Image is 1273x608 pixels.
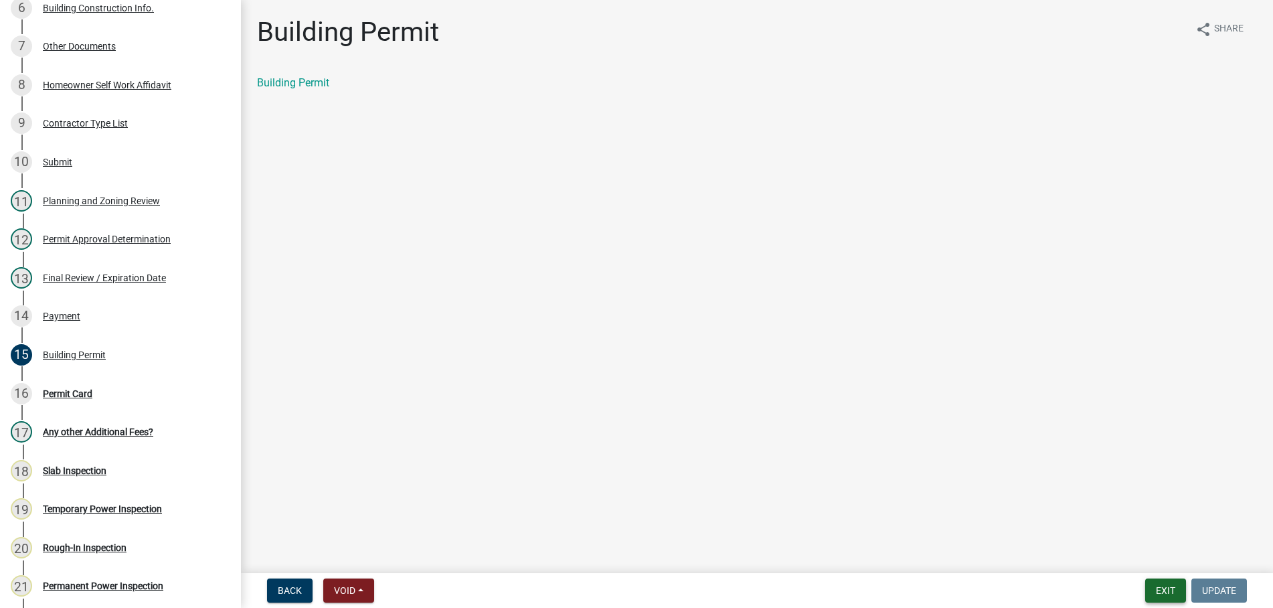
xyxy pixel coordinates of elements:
div: 10 [11,151,32,173]
div: Any other Additional Fees? [43,427,153,437]
button: Void [323,579,374,603]
div: 8 [11,74,32,96]
i: share [1195,21,1211,37]
div: Slab Inspection [43,466,106,475]
div: Permit Approval Determination [43,234,171,244]
button: shareShare [1185,16,1254,42]
button: Back [267,579,313,603]
div: Rough-In Inspection [43,543,126,552]
div: Planning and Zoning Review [43,196,160,206]
div: Building Construction Info. [43,3,154,13]
span: Share [1214,21,1244,37]
div: 21 [11,575,32,597]
div: 12 [11,228,32,250]
div: Homeowner Self Work Affidavit [43,80,171,90]
div: 14 [11,305,32,327]
button: Exit [1145,579,1186,603]
div: Payment [43,311,80,321]
a: Building Permit [257,76,329,89]
div: Submit [43,157,72,167]
div: 18 [11,460,32,481]
div: Permanent Power Inspection [43,581,163,591]
div: Permit Card [43,389,92,398]
div: 7 [11,35,32,57]
span: Back [278,585,302,596]
div: 13 [11,267,32,289]
div: Contractor Type List [43,119,128,128]
div: 9 [11,112,32,134]
div: 20 [11,537,32,558]
span: Void [334,585,355,596]
div: 11 [11,190,32,212]
div: Building Permit [43,350,106,360]
div: Temporary Power Inspection [43,504,162,514]
div: 16 [11,383,32,404]
div: 17 [11,421,32,443]
div: 19 [11,498,32,520]
div: 15 [11,344,32,366]
span: Update [1202,585,1236,596]
div: Final Review / Expiration Date [43,273,166,283]
h1: Building Permit [257,16,439,48]
button: Update [1191,579,1247,603]
div: Other Documents [43,42,116,51]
